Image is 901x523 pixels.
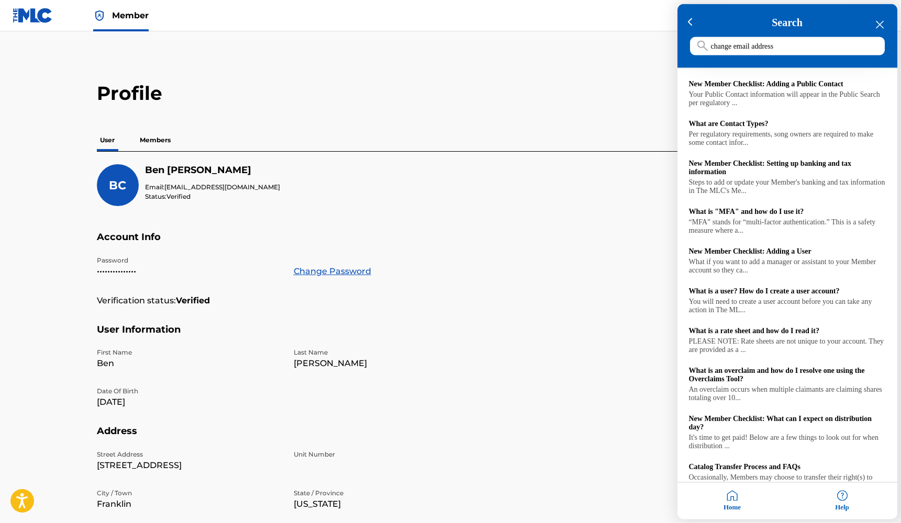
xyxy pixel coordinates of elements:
[677,201,897,241] div: What is "MFA" and how do I use it?
[677,74,897,113] div: New Member Checklist: Adding a Public Contact
[689,208,886,216] div: What is "MFA" and how do I use it?
[689,160,886,176] div: New Member Checklist: Setting up banking and tax information
[677,457,897,496] div: Catalog Transfer Process and FAQs
[689,415,886,431] div: New Member Checklist: What can I expect on distribution day?
[689,434,886,450] div: It's time to get paid! Below are a few things to look out for when distribution ...
[689,247,886,256] div: New Member Checklist: Adding a User
[690,17,885,29] h3: Search
[689,337,886,354] div: PLEASE NOTE: Rate sheets are not unique to your account. They are provided as a ...
[677,113,897,153] div: What are Contact Types?
[677,483,787,519] div: Home
[677,281,897,321] div: What is a user? How do I create a user account?
[677,241,897,281] div: New Member Checklist: Adding a User
[689,80,886,88] div: New Member Checklist: Adding a Public Contact
[689,258,886,275] div: What if you want to add a manager or assistant to your Member account so they ca...
[689,473,886,490] div: Occasionally, Members may choose to transfer their right(s) to collect royalti...
[697,41,708,51] svg: icon
[689,287,886,295] div: What is a user? How do I create a user account?
[875,20,885,30] div: close resource center
[677,360,897,408] div: What is an overclaim and how do I resolve one using the Overclaims Tool?
[689,327,886,335] div: What is a rate sheet and how do I read it?
[677,153,897,201] div: New Member Checklist: Setting up banking and tax information
[689,130,886,147] div: Per regulatory requirements, song owners are required to make some contact infor...
[689,120,886,128] div: What are Contact Types?
[689,367,886,383] div: What is an overclaim and how do I resolve one using the Overclaims Tool?
[689,298,886,314] div: You will need to create a user account before you can take any action in The ML...
[677,321,897,360] div: What is a rate sheet and how do I read it?
[689,218,886,235] div: “MFA” stands for “multi-factor authentication.” This is a safety measure where a...
[689,90,886,107] div: Your Public Contact information will appear in the Public Search per regulatory ...
[690,37,885,55] input: Search for help
[787,483,897,519] div: Help
[677,408,897,457] div: New Member Checklist: What can I expect on distribution day?
[689,463,886,471] div: Catalog Transfer Process and FAQs
[689,385,886,402] div: An overclaim occurs when multiple claimants are claiming shares totaling over 10...
[689,178,886,195] div: Steps to add or update your Member's banking and tax information in The MLC's Me...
